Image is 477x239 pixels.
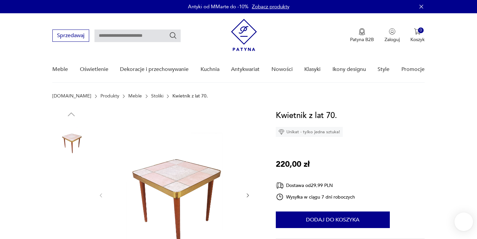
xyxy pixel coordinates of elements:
button: Dodaj do koszyka [276,211,390,228]
p: Patyna B2B [350,36,374,43]
a: Style [378,57,389,82]
img: Ikona koszyka [414,28,421,35]
button: Sprzedawaj [52,30,89,42]
a: Antykwariat [231,57,260,82]
button: 0Koszyk [410,28,425,43]
a: [DOMAIN_NAME] [52,93,91,99]
a: Ikona medaluPatyna B2B [350,28,374,43]
a: Kuchnia [201,57,219,82]
a: Klasyki [304,57,321,82]
button: Zaloguj [385,28,400,43]
div: 0 [418,28,424,33]
a: Meble [52,57,68,82]
a: Zobacz produkty [252,3,289,10]
a: Oświetlenie [80,57,108,82]
p: Zaloguj [385,36,400,43]
img: Ikona diamentu [278,129,284,135]
img: Ikonka użytkownika [389,28,395,35]
a: Dekoracje i przechowywanie [120,57,189,82]
p: Antyki od MMarte do -10% [188,3,249,10]
a: Stoliki [151,93,163,99]
a: Meble [128,93,142,99]
div: Unikat - tylko jedna sztuka! [276,127,343,137]
h1: Kwietnik z lat 70. [276,109,337,122]
p: Kwietnik z lat 70. [172,93,208,99]
p: Koszyk [410,36,425,43]
p: 220,00 zł [276,158,310,171]
a: Sprzedawaj [52,34,89,38]
div: Wysyłka w ciągu 7 dni roboczych [276,193,355,201]
a: Produkty [100,93,119,99]
button: Patyna B2B [350,28,374,43]
a: Nowości [271,57,293,82]
iframe: Smartsupp widget button [454,212,473,231]
a: Promocje [401,57,425,82]
img: Ikona medalu [359,28,365,35]
img: Ikona dostawy [276,181,284,190]
button: Szukaj [169,31,177,39]
div: Dostawa od 29,99 PLN [276,181,355,190]
a: Ikony designu [332,57,366,82]
img: Zdjęcie produktu Kwietnik z lat 70. [52,123,90,160]
img: Zdjęcie produktu Kwietnik z lat 70. [52,165,90,203]
img: Patyna - sklep z meblami i dekoracjami vintage [231,19,257,51]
